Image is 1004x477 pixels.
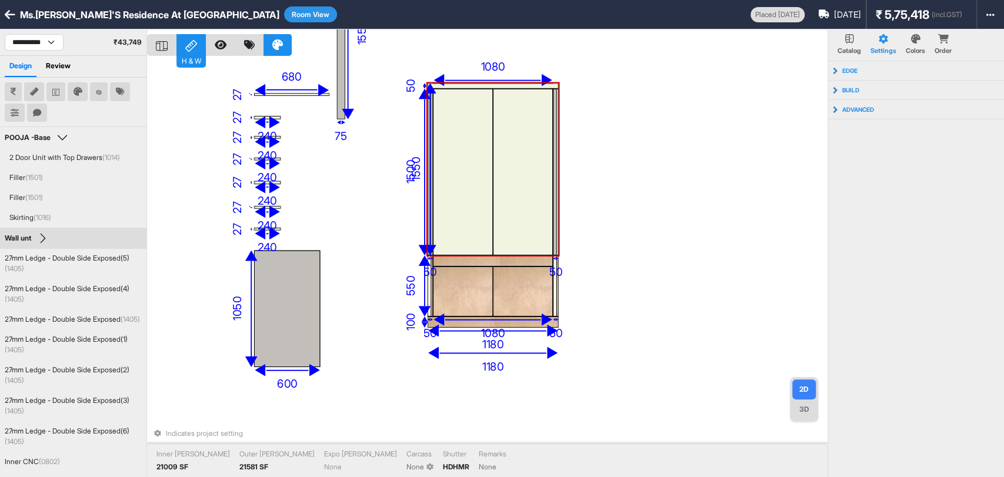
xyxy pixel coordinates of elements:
[34,213,51,222] span: (1016)
[842,86,859,94] p: build
[9,192,43,203] div: Filler
[842,67,858,74] p: edge
[161,428,243,439] div: Indicates project setting
[5,264,24,273] span: (1405)
[229,206,245,209] div: 27
[5,132,71,144] button: POOJA -Base
[229,93,245,96] div: 27
[25,193,43,202] span: (1501)
[102,153,120,162] span: (1014)
[5,365,142,386] div: 27mm Ledge - Double Side Exposed(2)
[9,152,120,163] div: 2 Door Unit with Top Drawers
[229,228,245,231] div: 27
[25,173,43,182] span: (1501)
[324,449,397,459] div: Expo [PERSON_NAME]
[5,283,142,305] div: 27mm Ledge - Double Side Exposed(4)
[324,462,342,471] span: None
[5,426,142,447] div: 27mm Ledge - Double Side Exposed(6)
[443,449,469,459] div: Shutter
[114,37,142,48] p: ₹ 43,749
[239,462,268,472] div: 21581 SF
[792,399,816,419] div: 3D
[9,172,43,183] div: Filler
[906,46,925,56] p: Colors
[254,239,281,256] div: 240
[5,314,140,325] div: 27mm Ledge - Double Side Exposed
[935,46,952,56] p: Order
[479,462,496,472] div: None
[406,462,424,472] div: None
[5,56,36,77] p: Design
[41,56,75,77] p: Review
[254,217,281,234] div: 240
[156,462,188,472] div: 21009 SF
[39,457,60,466] span: (0802)
[229,251,245,367] div: 1050
[443,462,469,472] div: HDHMR
[876,6,929,24] span: ₹ 5,75,418
[792,379,816,399] div: 2D
[5,253,142,274] div: 27mm Ledge - Double Side Exposed(5)
[9,212,51,223] div: Skirting
[433,58,553,75] div: 1080
[5,232,52,244] button: Wall unt
[5,376,24,385] span: (1405)
[229,116,245,119] div: 27
[5,456,60,467] div: Inner CNC
[5,234,31,242] div: Wall unt
[842,106,874,113] p: advanced
[254,169,281,185] div: 240
[229,158,245,161] div: 27
[5,395,142,416] div: 27mm Ledge - Double Side Exposed(3)
[838,46,861,56] p: Catalog
[239,449,315,459] div: Outer [PERSON_NAME]
[254,128,281,144] div: 240
[402,84,419,89] div: 50
[5,406,24,415] span: (1405)
[20,8,279,22] div: Ms.[PERSON_NAME]'s Residence at [GEOGRAPHIC_DATA]
[254,148,281,164] div: 240
[5,295,24,303] span: (1405)
[229,181,245,184] div: 27
[870,46,896,56] p: Settings
[553,264,558,281] div: 50
[121,315,140,323] span: (1405)
[284,6,337,22] button: Room View
[337,128,345,144] div: 75
[751,7,805,22] div: Placed [DATE]
[428,358,559,375] div: 1180
[428,264,433,281] div: 50
[254,376,321,392] div: 600
[254,68,329,85] div: 680
[932,9,962,20] span: (incl.GST)
[156,449,230,459] div: Inner [PERSON_NAME]
[5,437,24,446] span: (1405)
[5,134,51,142] div: POOJA -Base
[479,449,506,459] div: Remarks
[402,89,419,255] div: 1500
[176,53,206,68] div: H & W
[229,136,245,139] div: 27
[402,316,419,328] div: 100
[428,336,559,353] div: 1180
[5,334,142,355] div: 27mm Ledge - Double Side Exposed(1)
[402,256,419,317] div: 550
[5,345,24,354] span: (1405)
[406,449,433,459] div: Carcass
[254,193,281,209] div: 240
[834,8,861,21] span: [DATE]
